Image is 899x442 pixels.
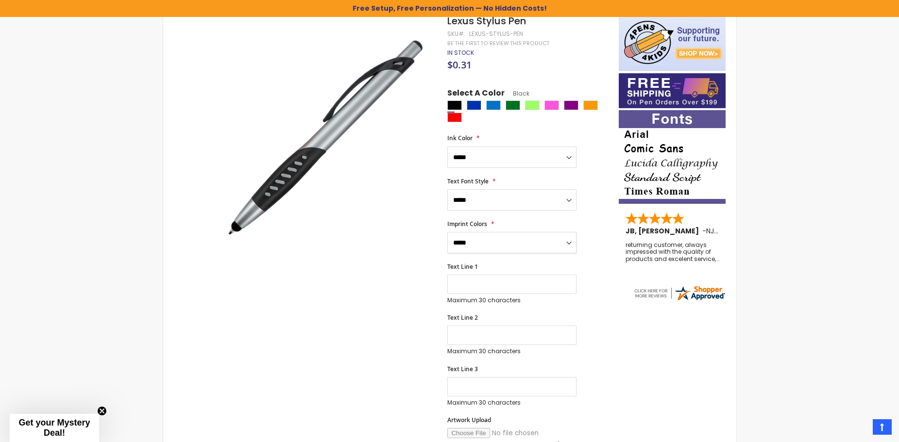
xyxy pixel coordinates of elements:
span: Text Font Style [447,177,489,185]
div: Blue [467,100,481,110]
span: Get your Mystery Deal! [18,418,90,438]
span: Ink Color [447,134,473,142]
div: Availability [447,49,474,57]
button: Close teaser [97,406,107,416]
div: Lexus-Stylus-Pen [469,30,523,38]
span: - , [702,226,787,236]
iframe: Google Customer Reviews [819,416,899,442]
span: Select A Color [447,88,505,101]
img: lexus_side_black_1.jpg [213,29,435,250]
img: 4pens.com widget logo [633,284,726,302]
span: NJ [706,226,718,236]
img: 4pens 4 kids [619,15,726,71]
span: Black [505,89,529,98]
span: $0.31 [447,58,472,71]
div: Black [447,100,462,110]
span: In stock [447,49,474,57]
a: 4pens.com certificate URL [633,295,726,304]
span: Text Line 3 [447,365,478,373]
span: Lexus Stylus Pen [447,14,526,28]
img: font-personalization-examples [619,110,726,204]
div: Pink [544,100,559,110]
span: Artwork Upload [447,416,491,424]
strong: SKU [447,30,465,38]
p: Maximum 30 characters [447,296,577,304]
p: Maximum 30 characters [447,347,577,355]
div: Green [506,100,520,110]
div: returning customer, always impressed with the quality of products and excelent service, will retu... [626,242,720,262]
div: Green Light [525,100,540,110]
p: Maximum 30 characters [447,399,577,407]
span: Imprint Colors [447,220,487,228]
div: Purple [564,100,578,110]
span: JB, [PERSON_NAME] [626,226,702,236]
span: Text Line 1 [447,262,478,271]
div: Get your Mystery Deal!Close teaser [10,414,99,442]
a: Be the first to review this product [447,40,549,47]
div: Orange [583,100,598,110]
div: Red [447,113,462,122]
img: Free shipping on orders over $199 [619,73,726,108]
div: Blue Light [486,100,501,110]
span: Text Line 2 [447,313,478,322]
